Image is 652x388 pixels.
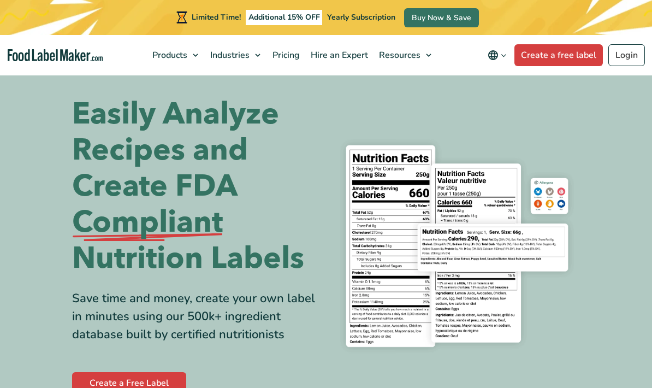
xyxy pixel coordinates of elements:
a: Pricing [266,35,304,75]
span: Hire an Expert [307,49,369,61]
span: Additional 15% OFF [246,10,323,25]
button: Change language [480,44,514,66]
a: Resources [372,35,437,75]
span: Compliant [72,204,223,240]
a: Login [608,44,645,66]
a: Food Label Maker homepage [8,49,103,62]
span: Pricing [269,49,301,61]
a: Buy Now & Save [404,8,479,27]
span: Products [149,49,188,61]
div: Save time and money, create your own label in minutes using our 500k+ ingredient database built b... [72,290,318,344]
h1: Easily Analyze Recipes and Create FDA Nutrition Labels [72,96,318,277]
a: Industries [204,35,266,75]
a: Create a free label [514,44,603,66]
span: Yearly Subscription [327,12,395,22]
span: Limited Time! [192,12,241,22]
a: Products [146,35,204,75]
span: Industries [207,49,251,61]
span: Resources [376,49,422,61]
a: Hire an Expert [304,35,372,75]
